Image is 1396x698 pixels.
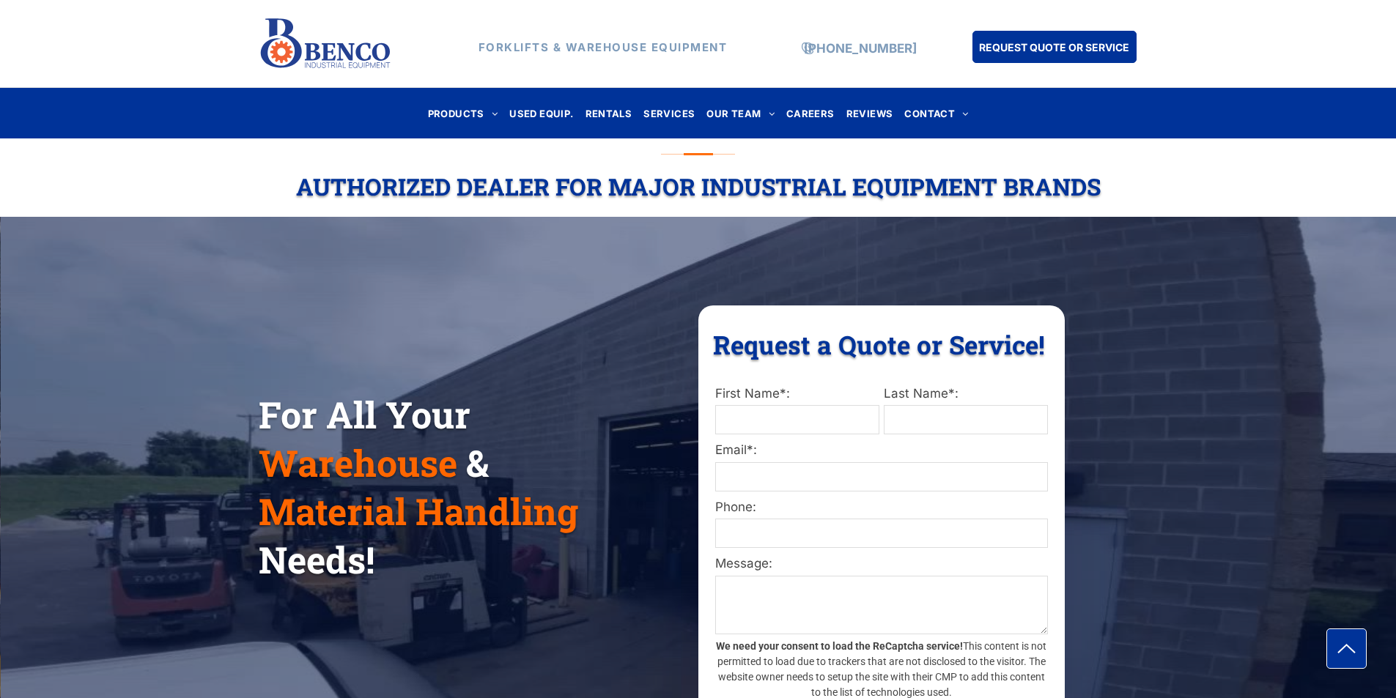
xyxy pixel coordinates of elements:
strong: We need your consent to load the ReCaptcha service! [716,640,963,652]
label: Last Name*: [884,385,1048,404]
a: PRODUCTS [422,103,504,123]
label: First Name*: [715,385,879,404]
span: For All Your [259,390,470,439]
span: Authorized Dealer For Major Industrial Equipment Brands [296,171,1101,202]
span: & [466,439,489,487]
label: Message: [715,554,1048,573]
label: Email*: [715,441,1048,460]
strong: FORKLIFTS & WAREHOUSE EQUIPMENT [479,40,728,54]
span: Request a Quote or Service! [713,327,1045,361]
span: Warehouse [259,439,457,487]
a: CONTACT [898,103,974,123]
a: CAREERS [780,103,841,123]
a: [PHONE_NUMBER] [804,41,917,56]
a: USED EQUIP. [503,103,579,123]
span: Needs! [259,535,374,584]
a: REQUEST QUOTE OR SERVICE [972,31,1137,63]
a: REVIEWS [841,103,899,123]
label: Phone: [715,498,1048,517]
a: OUR TEAM [701,103,780,123]
span: Material Handling [259,487,578,535]
a: RENTALS [580,103,638,123]
span: REQUEST QUOTE OR SERVICE [979,34,1129,61]
a: SERVICES [638,103,701,123]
